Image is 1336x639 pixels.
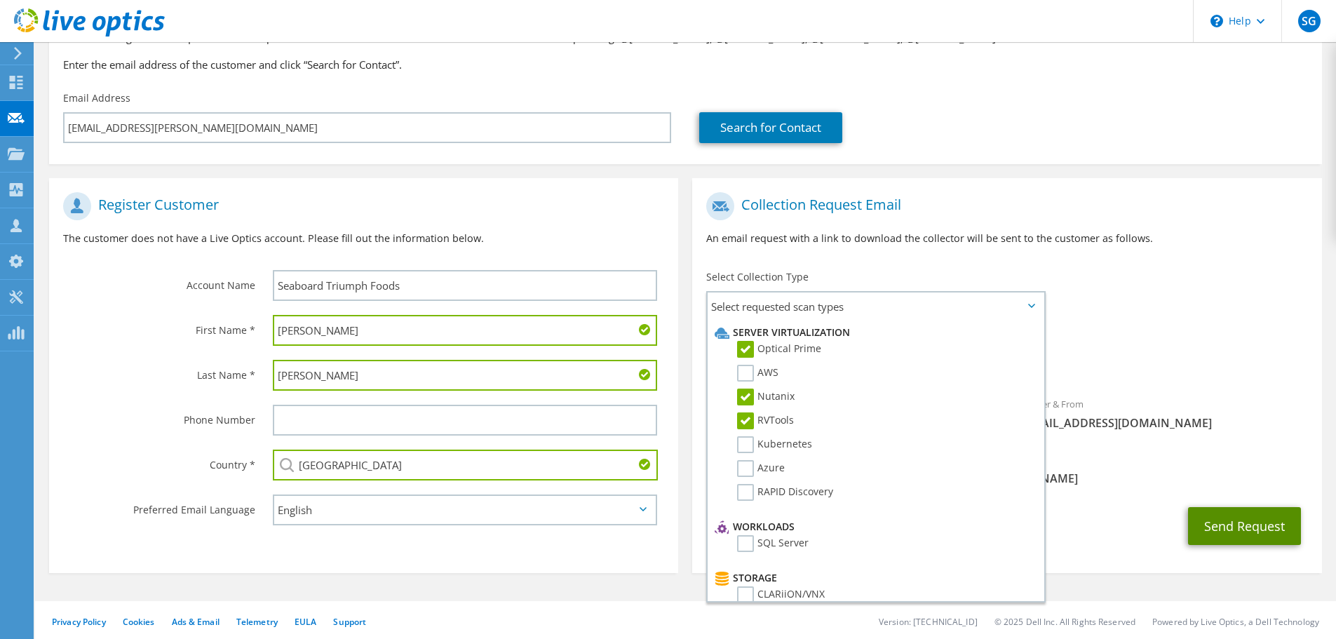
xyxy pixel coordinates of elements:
[63,315,255,337] label: First Name *
[737,586,825,603] label: CLARiiON/VNX
[63,450,255,472] label: Country *
[737,412,794,429] label: RVTools
[737,535,809,552] label: SQL Server
[711,518,1037,535] li: Workloads
[692,445,1321,493] div: CC & Reply To
[1298,10,1321,32] span: SG
[333,616,366,628] a: Support
[994,616,1135,628] li: © 2025 Dell Inc. All Rights Reserved
[63,270,255,292] label: Account Name
[879,616,978,628] li: Version: [TECHNICAL_ID]
[737,389,795,405] label: Nutanix
[52,616,106,628] a: Privacy Policy
[63,57,1308,72] h3: Enter the email address of the customer and click “Search for Contact”.
[737,484,833,501] label: RAPID Discovery
[1007,389,1322,438] div: Sender & From
[706,270,809,284] label: Select Collection Type
[737,460,785,477] label: Azure
[692,389,1007,438] div: To
[123,616,155,628] a: Cookies
[711,324,1037,341] li: Server Virtualization
[295,616,316,628] a: EULA
[699,112,842,143] a: Search for Contact
[236,616,278,628] a: Telemetry
[63,231,664,246] p: The customer does not have a Live Optics account. Please fill out the information below.
[1152,616,1319,628] li: Powered by Live Optics, a Dell Technology
[1210,15,1223,27] svg: \n
[706,231,1307,246] p: An email request with a link to download the collector will be sent to the customer as follows.
[63,405,255,427] label: Phone Number
[737,436,812,453] label: Kubernetes
[708,292,1044,321] span: Select requested scan types
[737,341,821,358] label: Optical Prime
[706,192,1300,220] h1: Collection Request Email
[711,570,1037,586] li: Storage
[172,616,220,628] a: Ads & Email
[1188,507,1301,545] button: Send Request
[63,91,130,105] label: Email Address
[63,360,255,382] label: Last Name *
[737,365,778,382] label: AWS
[692,326,1321,382] div: Requested Collections
[63,495,255,517] label: Preferred Email Language
[63,192,657,220] h1: Register Customer
[1021,415,1308,431] span: [EMAIL_ADDRESS][DOMAIN_NAME]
